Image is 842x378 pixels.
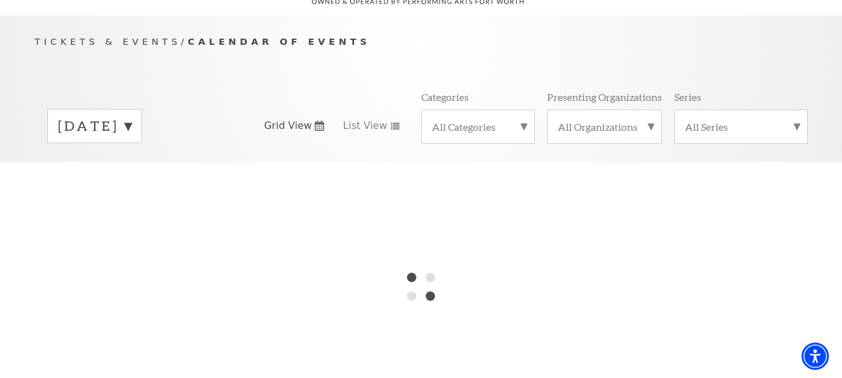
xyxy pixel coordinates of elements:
[685,120,797,133] label: All Series
[801,343,829,370] div: Accessibility Menu
[421,90,469,103] p: Categories
[547,90,662,103] p: Presenting Organizations
[58,116,132,136] label: [DATE]
[35,36,181,47] span: Tickets & Events
[35,34,808,50] p: /
[558,120,651,133] label: All Organizations
[264,119,312,133] span: Grid View
[188,36,370,47] span: Calendar of Events
[674,90,701,103] p: Series
[432,120,524,133] label: All Categories
[343,119,387,133] span: List View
